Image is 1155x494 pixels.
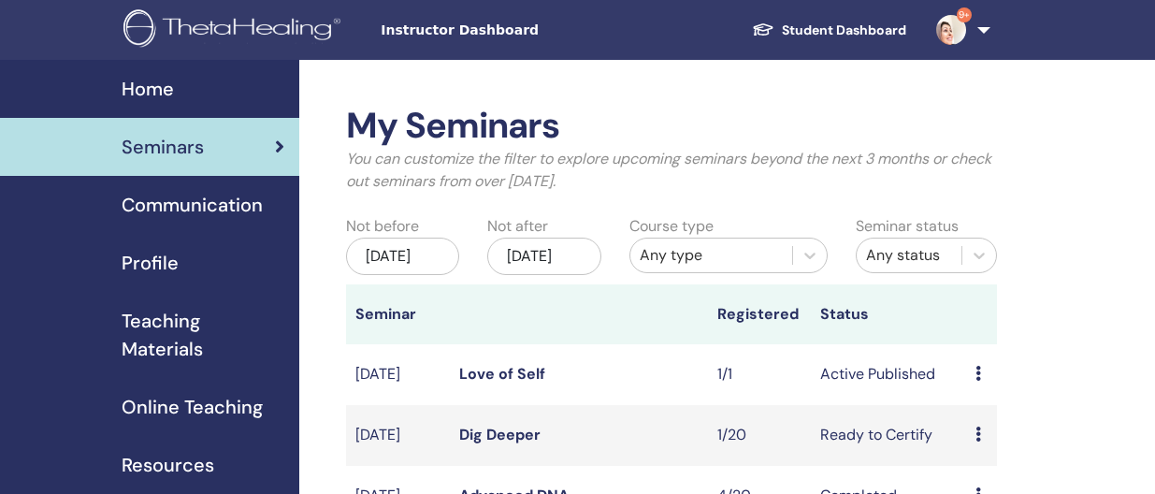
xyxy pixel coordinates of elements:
img: logo.png [123,9,347,51]
span: Instructor Dashboard [381,21,661,40]
span: Home [122,75,174,103]
label: Course type [629,215,714,238]
th: Registered [708,284,812,344]
td: 1/20 [708,405,812,466]
td: [DATE] [346,344,450,405]
a: Student Dashboard [737,13,921,48]
th: Seminar [346,284,450,344]
th: Status [811,284,966,344]
span: Profile [122,249,179,277]
span: Communication [122,191,263,219]
a: Dig Deeper [459,425,541,444]
span: Resources [122,451,214,479]
span: Teaching Materials [122,307,284,363]
span: 9+ [957,7,972,22]
div: Any status [866,244,953,267]
label: Not after [487,215,548,238]
div: [DATE] [487,238,600,275]
span: Seminars [122,133,204,161]
img: default.png [936,15,966,45]
div: Any type [640,244,783,267]
td: [DATE] [346,405,450,466]
span: Online Teaching [122,393,263,421]
td: Ready to Certify [811,405,966,466]
a: Love of Self [459,364,545,384]
div: [DATE] [346,238,459,275]
label: Not before [346,215,419,238]
label: Seminar status [856,215,959,238]
h2: My Seminars [346,105,997,148]
p: You can customize the filter to explore upcoming seminars beyond the next 3 months or check out s... [346,148,997,193]
td: 1/1 [708,344,812,405]
img: graduation-cap-white.svg [752,22,774,37]
td: Active Published [811,344,966,405]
